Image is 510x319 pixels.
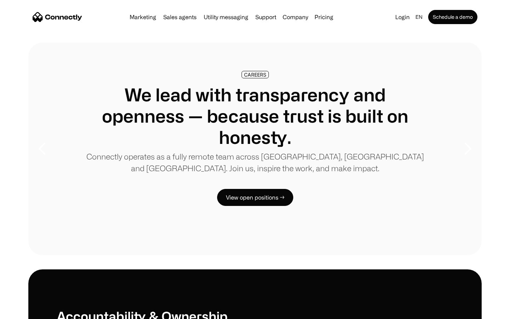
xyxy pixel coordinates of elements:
div: en [415,12,423,22]
a: Pricing [312,14,336,20]
a: Utility messaging [201,14,251,20]
div: CAREERS [244,72,266,77]
div: Company [283,12,308,22]
h1: We lead with transparency and openness — because trust is built on honesty. [85,84,425,148]
a: Schedule a demo [428,10,477,24]
aside: Language selected: English [7,306,42,317]
a: Login [392,12,413,22]
a: Sales agents [160,14,199,20]
p: Connectly operates as a fully remote team across [GEOGRAPHIC_DATA], [GEOGRAPHIC_DATA] and [GEOGRA... [85,151,425,174]
a: Support [253,14,279,20]
a: View open positions → [217,189,293,206]
ul: Language list [14,307,42,317]
a: Marketing [127,14,159,20]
